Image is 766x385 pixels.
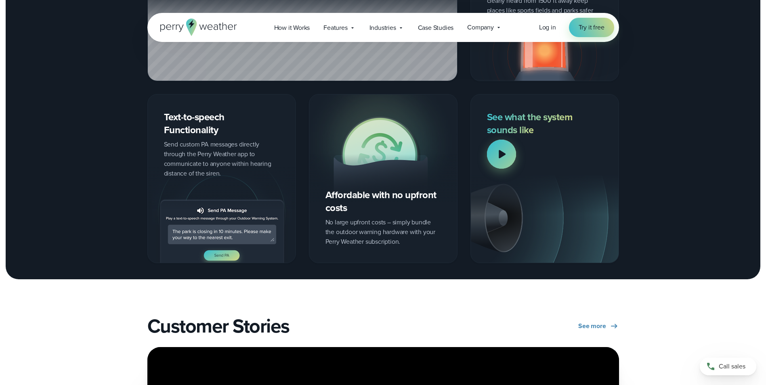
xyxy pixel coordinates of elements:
a: How it Works [267,19,317,36]
span: Industries [369,23,396,33]
span: Try it free [579,23,604,32]
a: Call sales [700,358,756,375]
img: lightning alert [471,10,619,81]
a: Case Studies [411,19,461,36]
span: Features [323,23,347,33]
span: See more [578,321,606,331]
img: outdoor warning system [471,174,619,263]
h2: Customer Stories [147,315,378,337]
span: Case Studies [418,23,454,33]
a: See more [578,321,619,331]
a: Log in [539,23,556,32]
span: How it Works [274,23,310,33]
a: Try it free [569,18,614,37]
span: Company [467,23,494,32]
span: Call sales [719,362,745,371]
